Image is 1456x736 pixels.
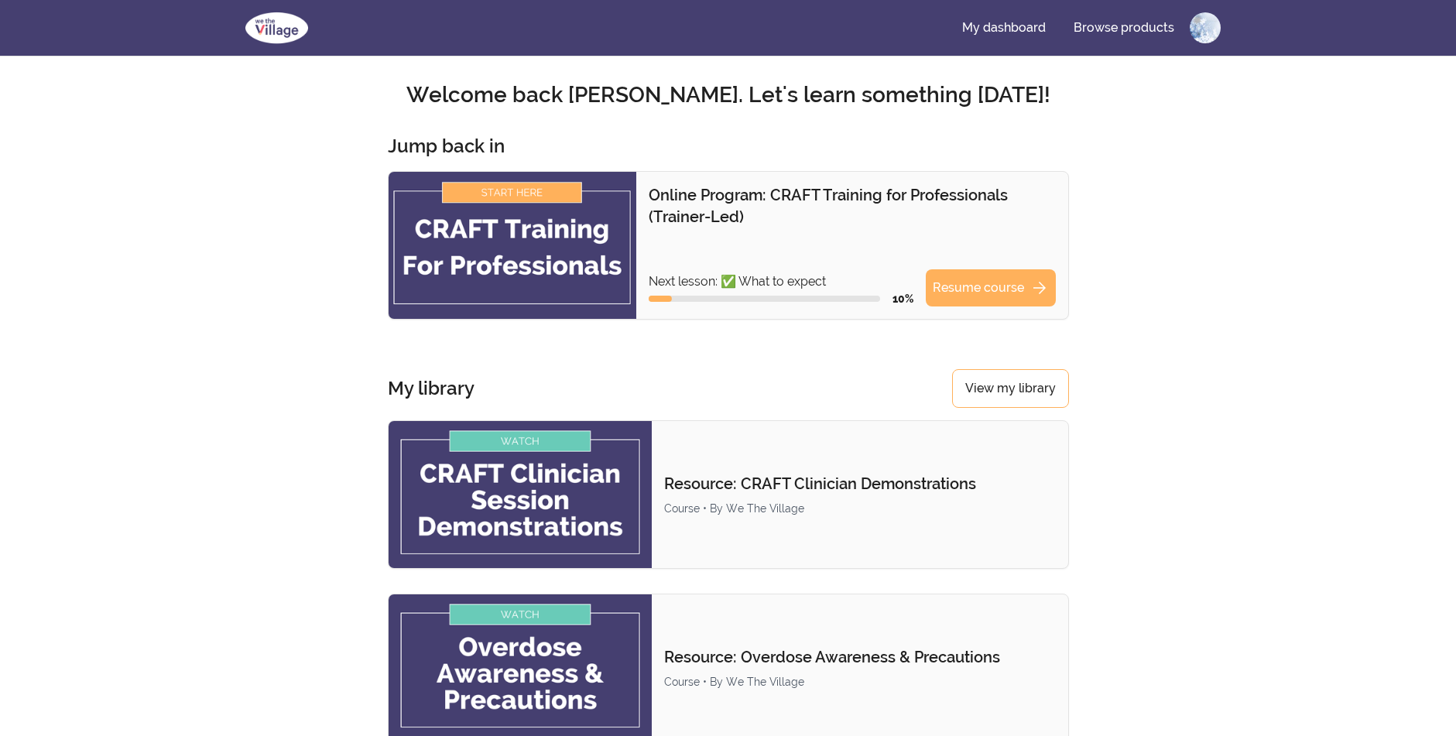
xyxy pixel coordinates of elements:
a: Product image for Resource: CRAFT Clinician DemonstrationsResource: CRAFT Clinician Demonstration... [388,420,1069,569]
nav: Main [950,9,1221,46]
p: Resource: CRAFT Clinician Demonstrations [664,473,1055,495]
span: arrow_forward [1030,279,1049,297]
img: Product image for Resource: CRAFT Clinician Demonstrations [389,421,653,568]
a: My dashboard [950,9,1058,46]
a: Resume coursearrow_forward [926,269,1056,306]
div: Course • By We The Village [664,674,1055,690]
p: Resource: Overdose Awareness & Precautions [664,646,1055,668]
p: Next lesson: ✅ What to expect [649,272,913,291]
h3: Jump back in [388,134,505,159]
h2: Welcome back [PERSON_NAME]. Let's learn something [DATE]! [236,81,1221,109]
span: 10 % [892,293,913,305]
img: Product image for Online Program: CRAFT Training for Professionals (Trainer-Led) [389,172,636,319]
img: We The Village logo [236,9,317,46]
div: Course • By We The Village [664,501,1055,516]
img: Profile image for Marcie Francis-Morphew [1190,12,1221,43]
div: Course progress [649,296,880,302]
h3: My library [388,376,474,401]
a: View my library [952,369,1069,408]
a: Browse products [1061,9,1187,46]
p: Online Program: CRAFT Training for Professionals (Trainer-Led) [649,184,1056,228]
